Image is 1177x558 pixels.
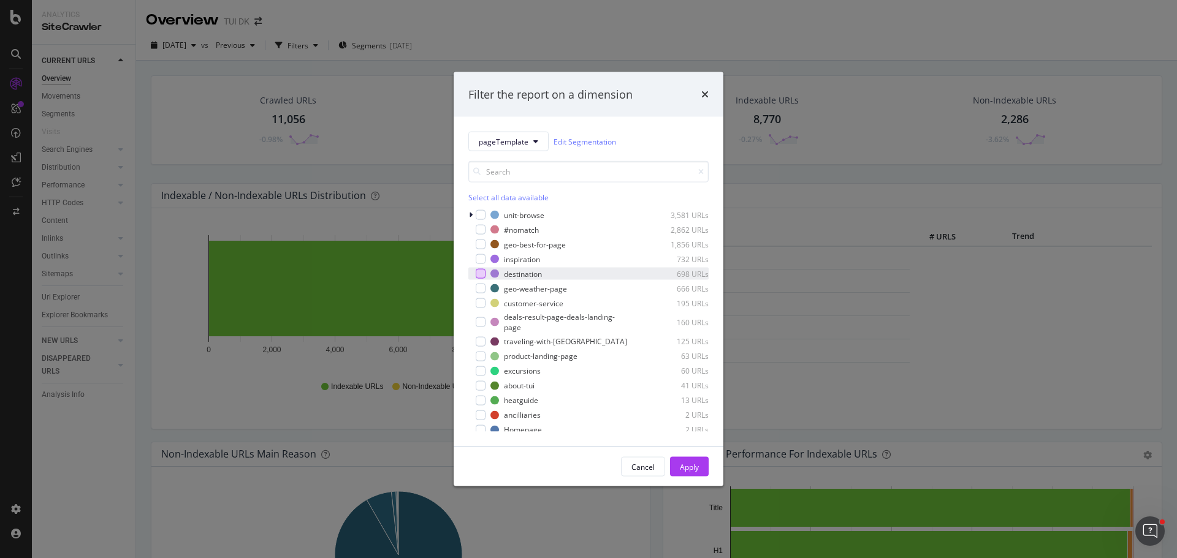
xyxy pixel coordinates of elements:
[468,161,709,183] input: Search
[649,424,709,435] div: 2 URLs
[649,209,709,220] div: 3,581 URLs
[649,380,709,391] div: 41 URLs
[504,209,544,220] div: unit-browse
[554,135,616,148] a: Edit Segmentation
[504,268,542,279] div: destination
[468,86,633,102] div: Filter the report on a dimension
[504,239,566,249] div: geo-best-for-page
[649,336,709,347] div: 125 URLs
[649,254,709,264] div: 732 URLs
[649,268,709,279] div: 698 URLs
[649,224,709,235] div: 2,862 URLs
[479,136,528,146] span: pageTemplate
[504,224,539,235] div: #nomatch
[649,395,709,405] div: 13 URLs
[504,336,627,347] div: traveling-with-[GEOGRAPHIC_DATA]
[649,317,709,327] div: 160 URLs
[504,312,631,333] div: deals-result-page-deals-landing-page
[649,239,709,249] div: 1,856 URLs
[649,351,709,361] div: 63 URLs
[504,298,563,308] div: customer-service
[504,410,541,420] div: ancilliaries
[504,395,538,405] div: heatguide
[649,366,709,376] div: 60 URLs
[649,410,709,420] div: 2 URLs
[670,457,709,477] button: Apply
[1135,516,1165,546] iframe: Intercom live chat
[631,461,655,472] div: Cancel
[504,424,542,435] div: Homepage
[649,283,709,293] div: 666 URLs
[701,86,709,102] div: times
[504,366,541,376] div: excursions
[504,380,535,391] div: about-tui
[454,72,723,486] div: modal
[621,457,665,477] button: Cancel
[649,298,709,308] div: 195 URLs
[468,132,549,151] button: pageTemplate
[680,461,699,472] div: Apply
[504,254,540,264] div: inspiration
[504,283,567,293] div: geo-weather-page
[468,192,709,203] div: Select all data available
[504,351,577,361] div: product-landing-page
